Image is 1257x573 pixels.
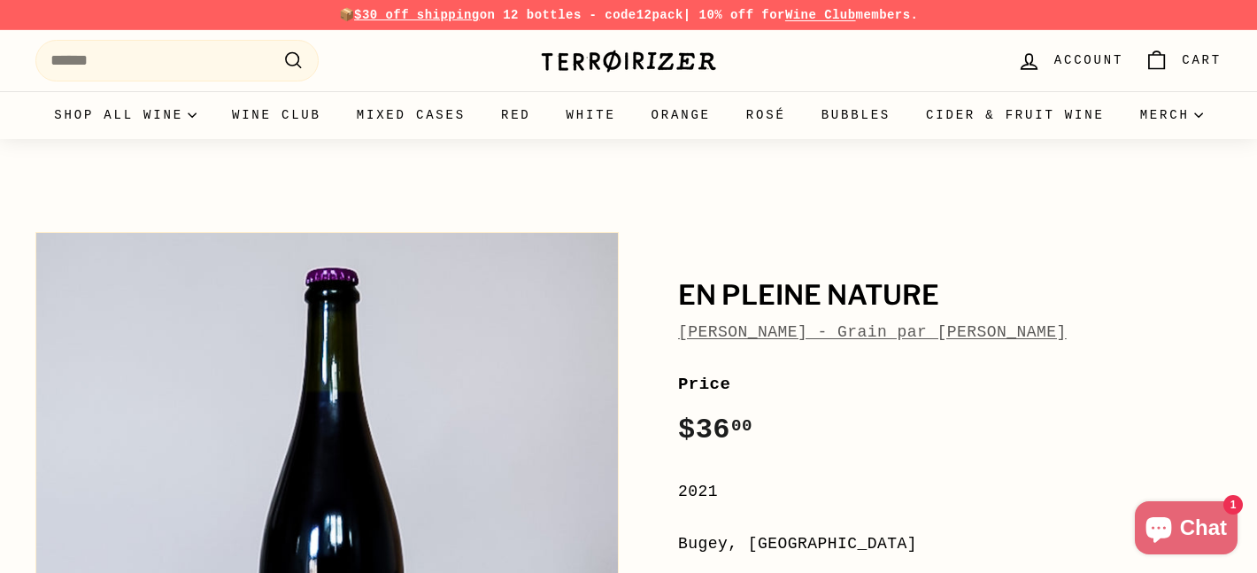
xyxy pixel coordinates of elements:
a: Mixed Cases [339,91,483,139]
a: Cart [1134,35,1232,87]
a: Orange [634,91,729,139]
strong: 12pack [636,8,683,22]
span: Cart [1182,50,1222,70]
a: White [549,91,634,139]
span: $36 [678,414,752,446]
label: Price [678,371,1222,398]
div: Bugey, [GEOGRAPHIC_DATA] [678,531,1222,557]
a: [PERSON_NAME] - Grain par [PERSON_NAME] [678,323,1067,341]
a: Red [483,91,549,139]
span: Account [1054,50,1123,70]
a: Account [1006,35,1134,87]
a: Wine Club [785,8,856,22]
inbox-online-store-chat: Shopify online store chat [1130,501,1243,559]
h1: En Pleine Nature [678,281,1222,311]
summary: Shop all wine [36,91,214,139]
span: $30 off shipping [354,8,480,22]
a: Rosé [729,91,804,139]
a: Bubbles [804,91,908,139]
a: Cider & Fruit Wine [908,91,1122,139]
a: Wine Club [214,91,339,139]
summary: Merch [1122,91,1221,139]
sup: 00 [731,416,752,436]
p: 📦 on 12 bottles - code | 10% off for members. [35,5,1222,25]
div: 2021 [678,479,1222,505]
